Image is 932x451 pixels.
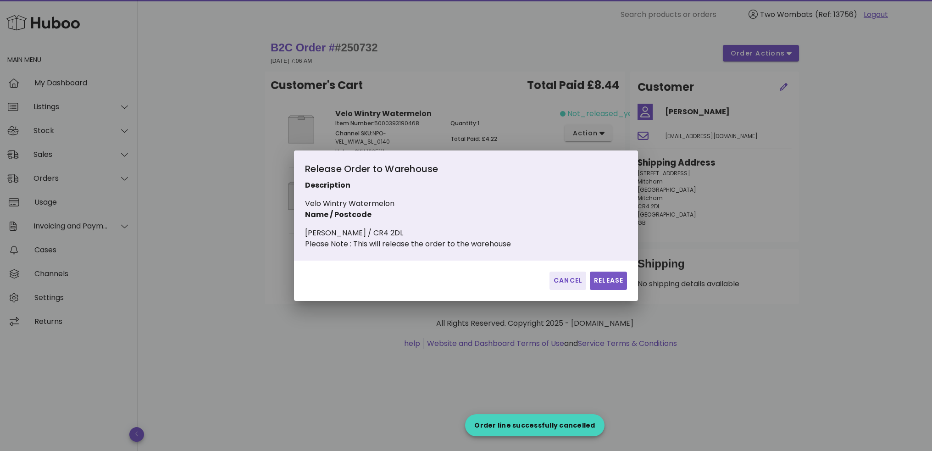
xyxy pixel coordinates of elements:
[305,239,511,250] div: Please Note : This will release the order to the warehouse
[465,421,604,430] div: Order line successfully cancelled
[549,272,586,290] button: Cancel
[553,276,582,285] span: Cancel
[305,180,511,191] p: Description
[590,272,627,290] button: Release
[305,161,511,180] div: Release Order to Warehouse
[305,161,511,250] div: Velo Wintry Watermelon [PERSON_NAME] / CR4 2DL
[594,276,623,285] span: Release
[305,209,511,220] p: Name / Postcode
